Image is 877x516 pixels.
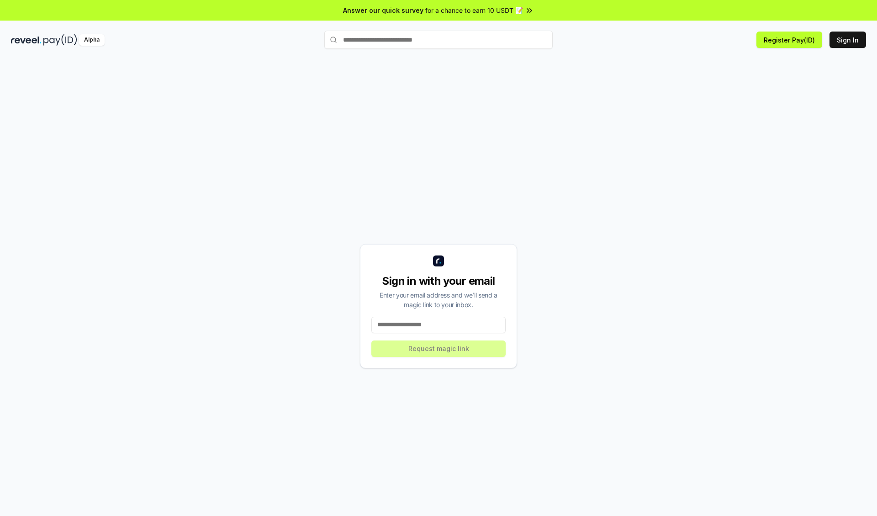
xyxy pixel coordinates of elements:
img: pay_id [43,34,77,46]
span: for a chance to earn 10 USDT 📝 [425,5,523,15]
div: Alpha [79,34,105,46]
div: Enter your email address and we’ll send a magic link to your inbox. [371,290,506,309]
div: Sign in with your email [371,274,506,288]
span: Answer our quick survey [343,5,423,15]
img: logo_small [433,255,444,266]
button: Sign In [829,32,866,48]
img: reveel_dark [11,34,42,46]
button: Register Pay(ID) [756,32,822,48]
